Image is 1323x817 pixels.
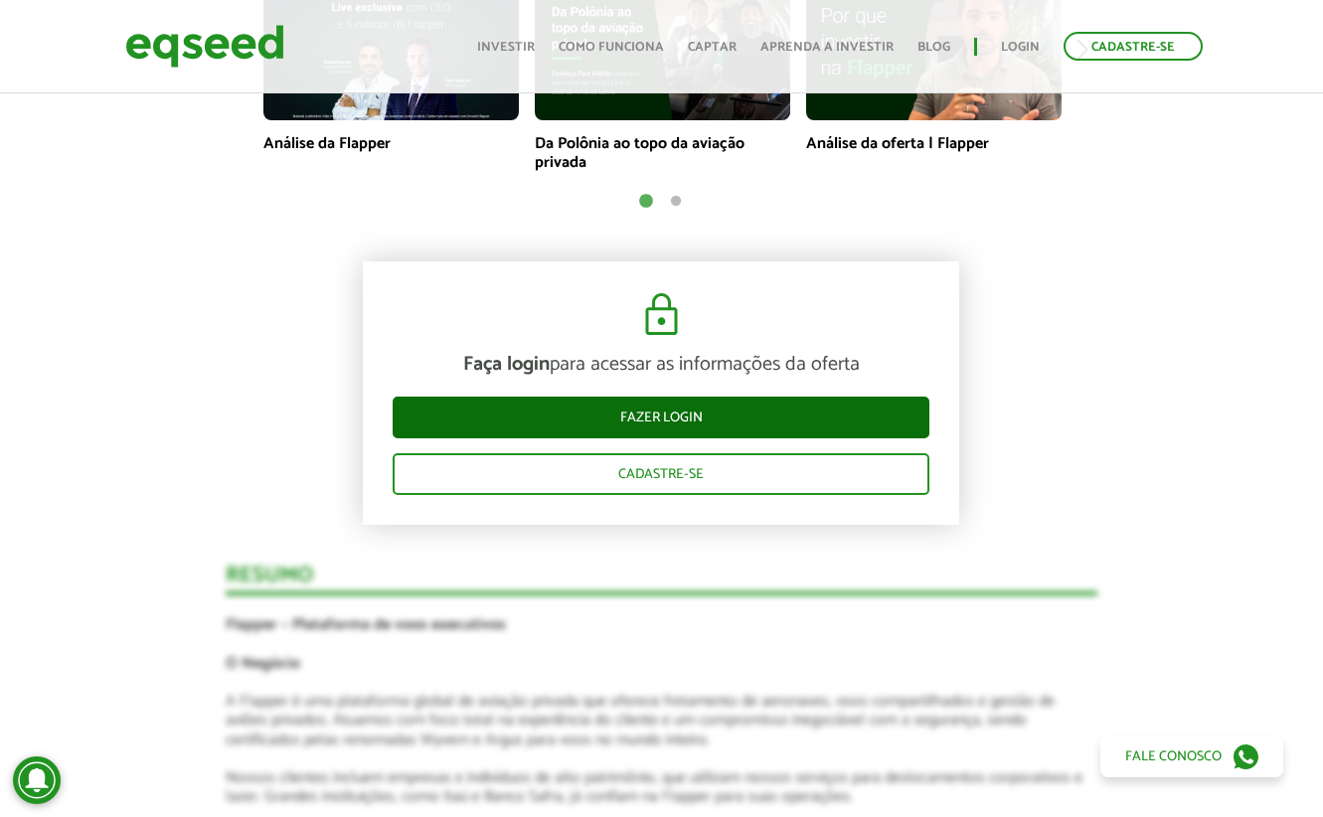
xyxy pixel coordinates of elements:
a: Fazer login [393,397,929,438]
button: 1 of 2 [636,192,656,212]
p: para acessar as informações da oferta [393,353,929,377]
strong: Faça login [463,348,550,381]
a: Cadastre-se [393,453,929,495]
a: Como funciona [559,41,664,54]
a: Aprenda a investir [760,41,894,54]
img: EqSeed [125,20,284,73]
img: cadeado.svg [637,291,686,339]
a: Fale conosco [1100,735,1283,777]
p: Análise da oferta | Flapper [806,134,1062,153]
a: Blog [917,41,950,54]
button: 2 of 2 [666,192,686,212]
p: Análise da Flapper [263,134,519,153]
a: Login [1001,41,1040,54]
a: Cadastre-se [1064,32,1203,61]
a: Captar [688,41,737,54]
a: Investir [477,41,535,54]
p: Da Polônia ao topo da aviação privada [535,134,790,172]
